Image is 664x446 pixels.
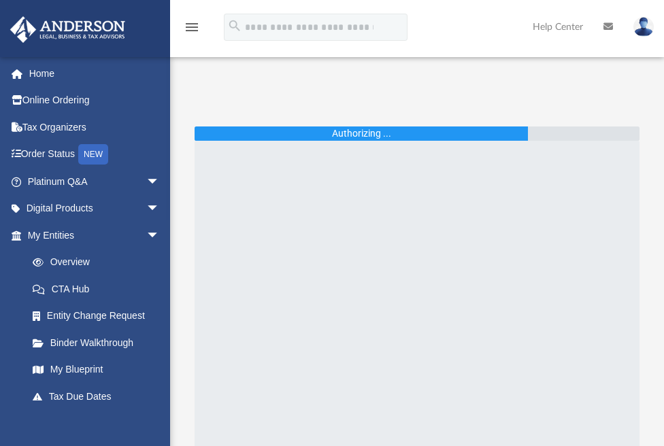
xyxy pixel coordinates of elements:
[332,126,391,141] div: Authorizing ...
[184,19,200,35] i: menu
[10,87,180,114] a: Online Ordering
[146,222,173,250] span: arrow_drop_down
[146,195,173,223] span: arrow_drop_down
[10,168,180,195] a: Platinum Q&Aarrow_drop_down
[19,303,180,330] a: Entity Change Request
[10,141,180,169] a: Order StatusNEW
[78,144,108,165] div: NEW
[19,275,180,303] a: CTA Hub
[6,16,129,43] img: Anderson Advisors Platinum Portal
[10,114,180,141] a: Tax Organizers
[10,195,180,222] a: Digital Productsarrow_drop_down
[633,17,654,37] img: User Pic
[227,18,242,33] i: search
[19,329,180,356] a: Binder Walkthrough
[19,249,180,276] a: Overview
[10,60,180,87] a: Home
[146,168,173,196] span: arrow_drop_down
[10,222,180,249] a: My Entitiesarrow_drop_down
[19,356,173,383] a: My Blueprint
[184,26,200,35] a: menu
[19,383,180,410] a: Tax Due Dates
